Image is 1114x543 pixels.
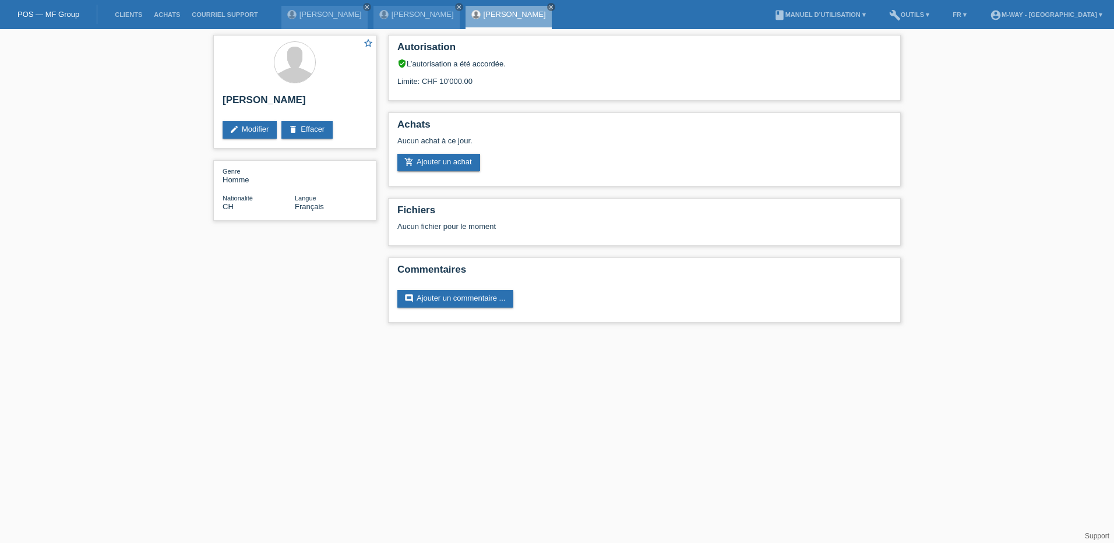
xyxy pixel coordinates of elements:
span: Nationalité [223,195,253,202]
div: Homme [223,167,295,184]
a: close [455,3,463,11]
span: Français [295,202,324,211]
h2: [PERSON_NAME] [223,94,367,112]
a: Clients [109,11,148,18]
i: build [889,9,901,21]
a: deleteEffacer [281,121,333,139]
div: Limite: CHF 10'000.00 [397,68,891,86]
a: FR ▾ [947,11,972,18]
a: account_circlem-way - [GEOGRAPHIC_DATA] ▾ [984,11,1108,18]
a: [PERSON_NAME] [392,10,454,19]
a: star_border [363,38,373,50]
span: Suisse [223,202,234,211]
a: Courriel Support [186,11,263,18]
div: Aucun fichier pour le moment [397,222,753,231]
div: Aucun achat à ce jour. [397,136,891,154]
i: close [456,4,462,10]
i: close [364,4,370,10]
div: L’autorisation a été accordée. [397,59,891,68]
i: account_circle [990,9,1002,21]
i: star_border [363,38,373,48]
a: buildOutils ▾ [883,11,935,18]
h2: Autorisation [397,41,891,59]
a: bookManuel d’utilisation ▾ [768,11,872,18]
a: close [363,3,371,11]
a: commentAjouter un commentaire ... [397,290,513,308]
a: editModifier [223,121,277,139]
i: close [548,4,554,10]
span: Langue [295,195,316,202]
a: add_shopping_cartAjouter un achat [397,154,480,171]
h2: Fichiers [397,204,891,222]
i: comment [404,294,414,303]
a: POS — MF Group [17,10,79,19]
i: add_shopping_cart [404,157,414,167]
span: Genre [223,168,241,175]
h2: Commentaires [397,264,891,281]
i: verified_user [397,59,407,68]
i: edit [230,125,239,134]
a: Support [1085,532,1109,540]
i: delete [288,125,298,134]
h2: Achats [397,119,891,136]
a: close [547,3,555,11]
a: Achats [148,11,186,18]
a: [PERSON_NAME] [484,10,546,19]
i: book [774,9,785,21]
a: [PERSON_NAME] [299,10,362,19]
